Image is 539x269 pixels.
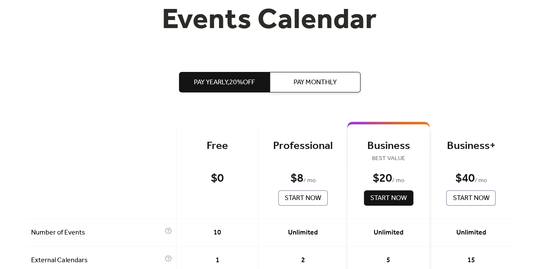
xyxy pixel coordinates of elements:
span: Unlimited [374,228,404,238]
div: Free [189,139,246,153]
span: 15 [467,255,475,266]
span: Unlimited [456,228,486,238]
button: Pay Yearly,20%off [179,72,270,92]
span: 1 [216,255,219,266]
span: Number of Events [31,228,163,238]
span: 2 [301,255,305,266]
div: Business [360,139,417,153]
span: Pay Yearly, 20% off [194,77,255,88]
span: 5 [386,255,390,266]
button: Start Now [364,190,413,206]
span: 10 [213,228,221,238]
button: Start Now [278,190,328,206]
span: Unlimited [288,228,318,238]
div: $ 20 [373,171,392,186]
div: Professional [271,139,334,153]
span: Start Now [370,193,407,203]
div: $ 40 [455,171,474,186]
span: / mo [474,176,487,186]
span: External Calendars [31,255,163,266]
span: / mo [392,176,404,186]
button: Pay Monthly [270,72,360,92]
div: Business+ [443,139,499,153]
span: / mo [303,176,315,186]
span: Start Now [285,193,321,203]
span: Start Now [453,193,489,203]
span: Pay Monthly [294,77,337,88]
div: $ 8 [290,171,303,186]
div: $ 0 [211,171,224,186]
span: BEST VALUE [360,154,417,164]
button: Start Now [446,190,496,206]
